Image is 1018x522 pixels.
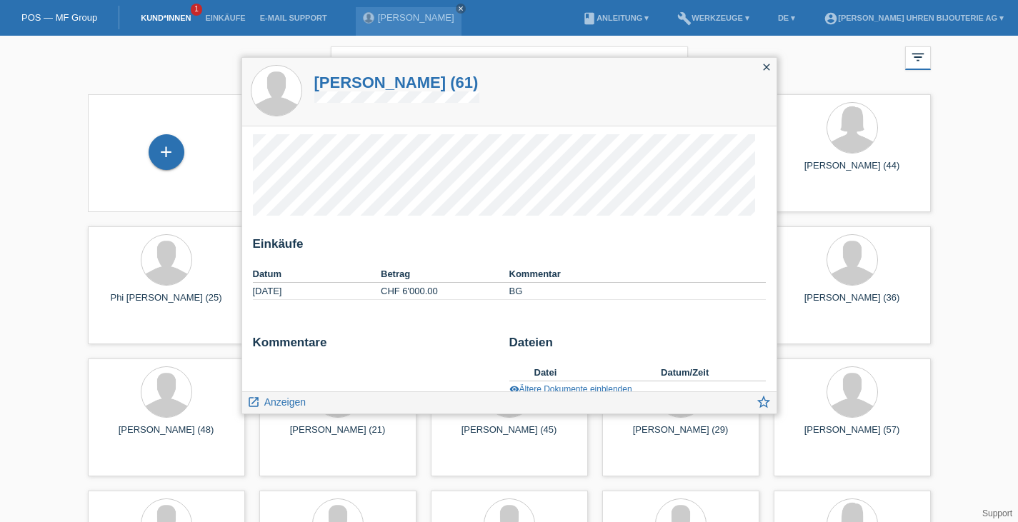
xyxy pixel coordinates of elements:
[771,14,802,22] a: DE ▾
[910,49,926,65] i: filter_list
[198,14,252,22] a: Einkäufe
[271,424,405,447] div: [PERSON_NAME] (21)
[457,5,464,12] i: close
[761,61,772,73] i: close
[21,12,97,23] a: POS — MF Group
[509,283,766,300] td: BG
[582,11,597,26] i: book
[253,237,766,259] h2: Einkäufe
[381,266,509,283] th: Betrag
[575,14,656,22] a: bookAnleitung ▾
[509,384,632,394] a: visibilityÄltere Dokumente einblenden
[442,424,577,447] div: [PERSON_NAME] (45)
[264,396,306,408] span: Anzeigen
[314,74,479,91] a: [PERSON_NAME] (61)
[381,283,509,300] td: CHF 6'000.00
[756,396,772,413] a: star_border
[247,392,306,410] a: launch Anzeigen
[253,14,334,22] a: E-Mail Support
[824,11,838,26] i: account_circle
[661,364,745,381] th: Datum/Zeit
[670,14,757,22] a: buildWerkzeuge ▾
[331,46,688,80] input: Suche...
[253,266,381,283] th: Datum
[509,336,766,357] h2: Dateien
[134,14,198,22] a: Kund*innen
[456,4,466,14] a: close
[614,424,748,447] div: [PERSON_NAME] (29)
[247,396,260,408] i: launch
[785,160,919,183] div: [PERSON_NAME] (44)
[99,292,234,315] div: Phi [PERSON_NAME] (25)
[509,266,766,283] th: Kommentar
[253,336,499,357] h2: Kommentare
[785,292,919,315] div: [PERSON_NAME] (36)
[378,12,454,23] a: [PERSON_NAME]
[191,4,202,16] span: 1
[756,394,772,410] i: star_border
[817,14,1011,22] a: account_circle[PERSON_NAME] Uhren Bijouterie AG ▾
[509,384,519,394] i: visibility
[149,140,184,164] div: Kund*in hinzufügen
[677,11,692,26] i: build
[534,364,662,381] th: Datei
[785,424,919,447] div: [PERSON_NAME] (57)
[982,508,1012,518] a: Support
[99,424,234,447] div: [PERSON_NAME] (48)
[253,283,381,300] td: [DATE]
